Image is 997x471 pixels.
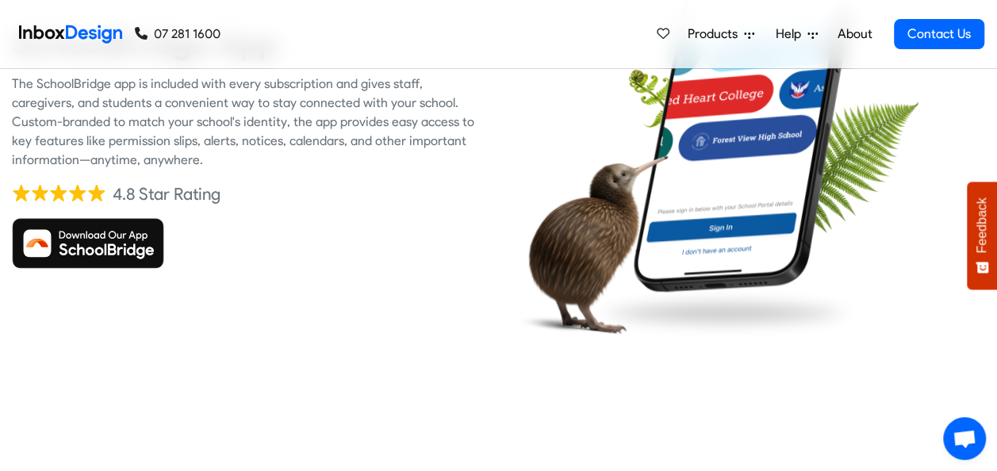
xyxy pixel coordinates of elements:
span: Feedback [975,197,989,253]
a: About [833,18,876,50]
img: Download SchoolBridge App [12,218,164,269]
a: 07 281 1600 [135,25,220,44]
a: Contact Us [894,19,984,49]
a: Products [681,18,761,50]
img: kiwi_bird.png [511,144,668,347]
a: Help [769,18,824,50]
span: Help [776,25,807,44]
div: Open chat [943,417,986,460]
span: Products [688,25,744,44]
img: shadow.png [588,284,861,343]
div: The SchoolBridge app is included with every subscription and gives staff, caregivers, and student... [12,75,487,170]
div: 4.8 Star Rating [113,182,220,206]
button: Feedback - Show survey [967,182,997,289]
